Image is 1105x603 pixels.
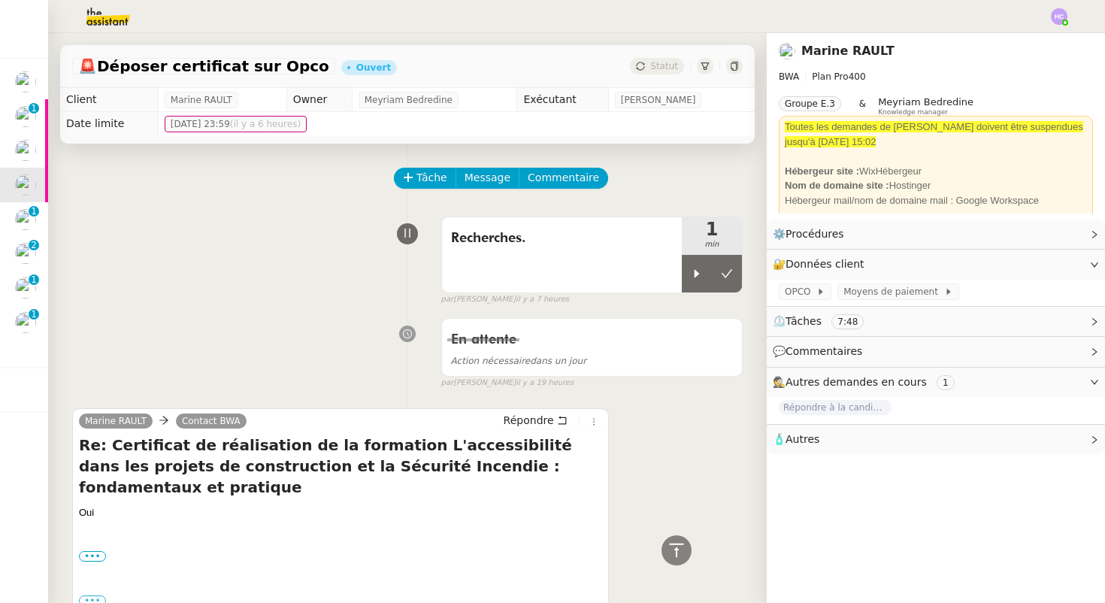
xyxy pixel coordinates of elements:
[451,227,673,250] span: Recherches.
[785,164,1087,179] div: WixHébergeur
[786,433,819,445] span: Autres
[843,284,943,299] span: Moyens de paiement
[785,121,1083,147] span: Toutes les demandes de [PERSON_NAME] doivent être suspendues jusqu'à [DATE] 15:02
[528,169,599,186] span: Commentaire
[465,169,510,186] span: Message
[779,43,795,59] img: users%2Fo4K84Ijfr6OOM0fa5Hz4riIOf4g2%2Favatar%2FChatGPT%20Image%201%20aou%CC%82t%202025%2C%2010_2...
[29,240,39,250] nz-badge-sup: 2
[31,103,37,117] p: 1
[416,169,447,186] span: Tâche
[456,168,519,189] button: Message
[15,140,36,161] img: users%2FNmPW3RcGagVdwlUj0SIRjiM8zA23%2Favatar%2Fb3e8f68e-88d8-429d-a2bd-00fb6f2d12db
[286,88,352,112] td: Owner
[812,71,848,82] span: Plan Pro
[516,377,574,389] span: il y a 19 heures
[29,103,39,114] nz-badge-sup: 1
[365,92,453,108] span: Meyriam Bedredine
[786,228,844,240] span: Procédures
[801,44,895,58] a: Marine RAULT
[171,92,232,108] span: Marine RAULT
[29,309,39,320] nz-badge-sup: 1
[779,400,892,415] span: Répondre à la candidature de [PERSON_NAME]
[60,88,158,112] td: Client
[451,356,531,366] span: Action nécessaire
[785,178,1087,193] div: Hostinger
[15,209,36,230] img: users%2F06kvAzKMBqOxjLu2eDiYSZRFz222%2Favatar%2F9cfe4db0-b568-4f56-b615-e3f13251bd5a
[394,168,456,189] button: Tâche
[441,377,574,389] small: [PERSON_NAME]
[621,92,696,108] span: [PERSON_NAME]
[31,274,37,288] p: 1
[441,377,454,389] span: par
[441,293,454,306] span: par
[356,63,391,72] div: Ouvert
[31,309,37,323] p: 1
[767,220,1105,249] div: ⚙️Procédures
[779,96,841,111] nz-tag: Groupe E.3
[15,71,36,92] img: users%2Fa6PbEmLwvGXylUqKytRPpDpAx153%2Favatar%2Ffanny.png
[230,119,301,129] span: (il y a 6 heures)
[786,315,822,327] span: Tâches
[15,312,36,333] img: users%2FWH1OB8fxGAgLOjAz1TtlPPgOcGL2%2Favatar%2F32e28291-4026-4208-b892-04f74488d877
[773,376,961,388] span: 🕵️
[767,337,1105,366] div: 💬Commentaires
[878,96,973,116] app-user-label: Knowledge manager
[650,61,678,71] span: Statut
[15,277,36,298] img: users%2Fa6PbEmLwvGXylUqKytRPpDpAx153%2Favatar%2Ffanny.png
[451,356,587,366] span: dans un jour
[849,71,866,82] span: 400
[78,57,97,75] span: 🚨
[786,345,862,357] span: Commentaires
[878,108,948,117] span: Knowledge manager
[682,220,742,238] span: 1
[831,314,864,329] nz-tag: 7:48
[785,284,816,299] span: OPCO
[15,243,36,264] img: users%2FALbeyncImohZ70oG2ud0kR03zez1%2Favatar%2F645c5494-5e49-4313-a752-3cbe407590be
[937,375,955,390] nz-tag: 1
[171,117,301,132] span: [DATE] 23:59
[519,168,608,189] button: Commentaire
[785,193,1087,208] div: Hébergeur mail/nom de domaine mail : Google Workspace
[29,206,39,217] nz-badge-sup: 1
[779,71,799,82] span: BWA
[29,274,39,285] nz-badge-sup: 1
[1051,8,1067,25] img: svg
[786,258,864,270] span: Données client
[60,112,158,136] td: Date limite
[441,293,569,306] small: [PERSON_NAME]
[773,345,869,357] span: 💬
[773,256,870,273] span: 🔐
[498,412,573,429] button: Répondre
[767,368,1105,397] div: 🕵️Autres demandes en cours 1
[859,96,866,116] span: &
[176,414,247,428] a: Contact BWA
[15,174,36,195] img: users%2Fo4K84Ijfr6OOM0fa5Hz4riIOf4g2%2Favatar%2FChatGPT%20Image%201%20aou%CC%82t%202025%2C%2010_2...
[785,180,889,191] strong: Nom de domaine site :
[31,240,37,253] p: 2
[79,551,106,562] label: •••
[773,226,851,243] span: ⚙️
[773,315,876,327] span: ⏲️
[15,106,36,127] img: users%2FNmPW3RcGagVdwlUj0SIRjiM8zA23%2Favatar%2Fb3e8f68e-88d8-429d-a2bd-00fb6f2d12db
[682,238,742,251] span: min
[79,414,153,428] a: Marine RAULT
[878,96,973,108] span: Meyriam Bedredine
[79,505,602,520] div: Oui
[31,206,37,220] p: 1
[786,376,927,388] span: Autres demandes en cours
[78,59,329,74] span: Déposer certificat sur Opco
[767,250,1105,279] div: 🔐Données client
[79,435,602,498] h4: Re: Certificat de réalisation de la formation L'accessibilité dans les projets de construction et...
[767,307,1105,336] div: ⏲️Tâches 7:48
[516,293,569,306] span: il y a 7 heures
[504,413,554,428] span: Répondre
[785,165,859,177] strong: Hébergeur site :
[451,333,516,347] span: En attente
[767,425,1105,454] div: 🧴Autres
[773,433,819,445] span: 🧴
[517,88,608,112] td: Exécutant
